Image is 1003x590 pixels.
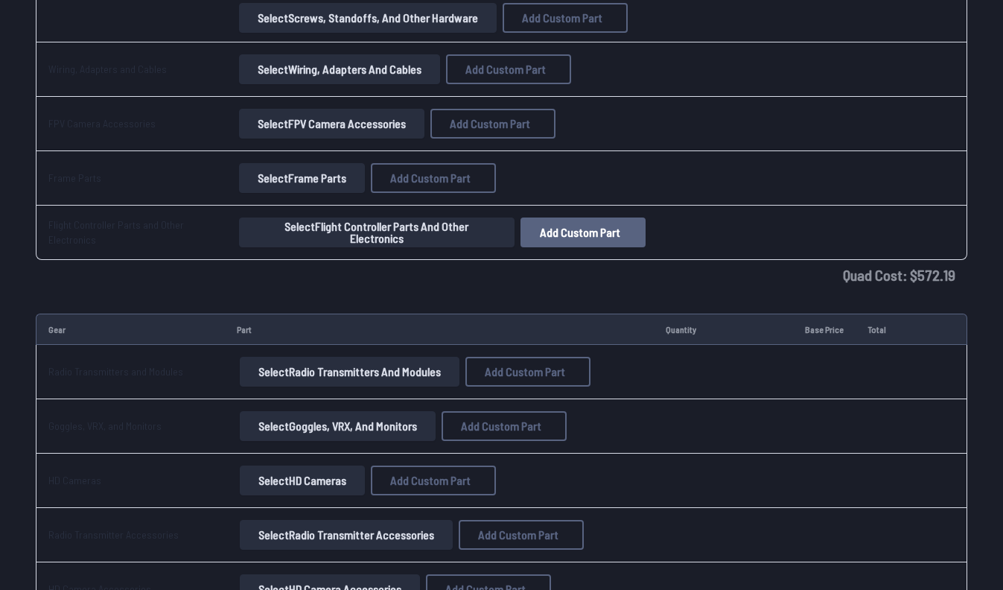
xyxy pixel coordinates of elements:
a: Wiring, Adapters and Cables [48,63,167,75]
button: Add Custom Part [371,163,496,193]
span: Add Custom Part [465,63,546,75]
a: SelectHD Cameras [237,466,368,495]
a: Frame Parts [48,171,101,184]
span: Add Custom Part [390,475,471,486]
span: Add Custom Part [485,366,565,378]
button: Add Custom Part [371,466,496,495]
span: Add Custom Part [461,420,541,432]
button: SelectFrame Parts [239,163,365,193]
button: SelectGoggles, VRX, and Monitors [240,411,436,441]
a: Flight Controller Parts and Other Electronics [48,218,184,246]
button: Add Custom Part [442,411,567,441]
button: SelectScrews, Standoffs, and Other Hardware [239,3,497,33]
button: Add Custom Part [465,357,590,387]
td: Total [856,314,905,345]
a: SelectGoggles, VRX, and Monitors [237,411,439,441]
button: SelectWiring, Adapters and Cables [239,54,440,84]
span: Add Custom Part [540,226,620,238]
a: SelectFlight Controller Parts and Other Electronics [236,218,518,247]
button: SelectFPV Camera Accessories [239,109,424,139]
td: Quad Cost: $ 572.19 [36,260,967,290]
button: SelectHD Cameras [240,466,365,495]
button: Add Custom Part [446,54,571,84]
a: Radio Transmitters and Modules [48,365,183,378]
a: Radio Transmitter Accessories [48,528,179,541]
td: Part [225,314,654,345]
span: Add Custom Part [522,12,602,24]
a: SelectScrews, Standoffs, and Other Hardware [236,3,500,33]
a: SelectFrame Parts [236,163,368,193]
td: Gear [36,314,225,345]
button: Add Custom Part [459,520,584,550]
span: Add Custom Part [450,118,530,130]
td: Quantity [654,314,793,345]
span: Add Custom Part [478,529,558,541]
td: Base Price [793,314,856,345]
button: SelectFlight Controller Parts and Other Electronics [239,218,515,247]
button: Add Custom Part [503,3,628,33]
button: Add Custom Part [430,109,555,139]
a: FPV Camera Accessories [48,117,156,130]
a: HD Cameras [48,474,101,486]
a: SelectRadio Transmitter Accessories [237,520,456,550]
button: Add Custom Part [520,218,646,247]
a: SelectFPV Camera Accessories [236,109,427,139]
span: Add Custom Part [390,172,471,184]
button: SelectRadio Transmitter Accessories [240,520,453,550]
a: SelectRadio Transmitters and Modules [237,357,462,387]
button: SelectRadio Transmitters and Modules [240,357,459,387]
a: SelectWiring, Adapters and Cables [236,54,443,84]
a: Goggles, VRX, and Monitors [48,419,162,432]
